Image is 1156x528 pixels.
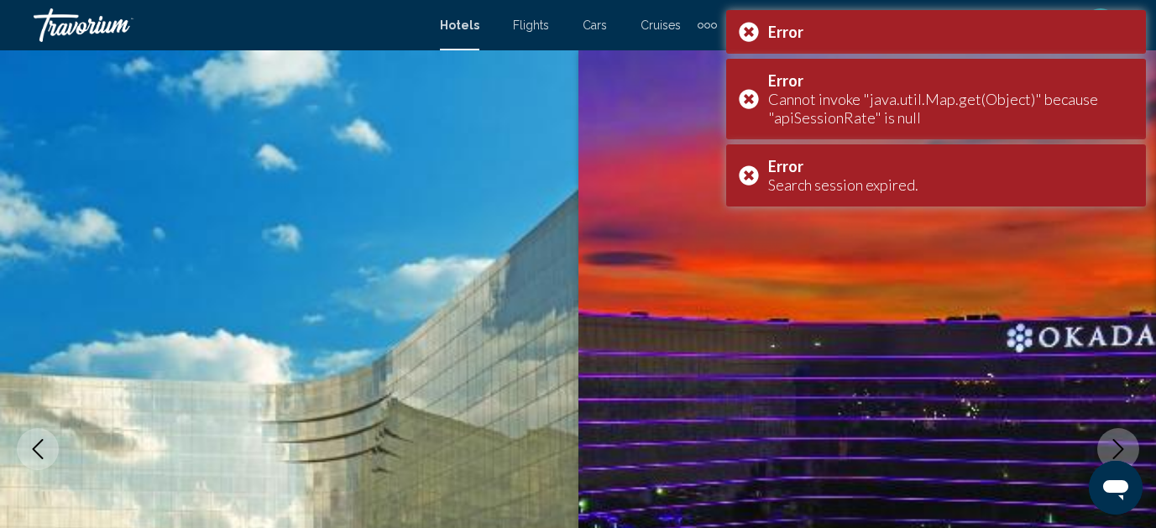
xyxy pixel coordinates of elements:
[34,8,423,42] a: Travorium
[768,23,1133,41] div: Error
[17,428,59,470] button: Previous image
[768,175,1133,194] div: Search session expired.
[583,18,607,32] a: Cars
[1089,461,1143,515] iframe: Button to launch messaging window
[768,71,1133,90] div: Error
[768,157,1133,175] div: Error
[513,18,549,32] a: Flights
[641,18,681,32] a: Cruises
[768,90,1133,127] div: Cannot invoke "java.util.Map.get(Object)" because "apiSessionRate" is null
[698,12,717,39] button: Extra navigation items
[440,18,479,32] a: Hotels
[1097,428,1139,470] button: Next image
[1079,8,1122,43] button: User Menu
